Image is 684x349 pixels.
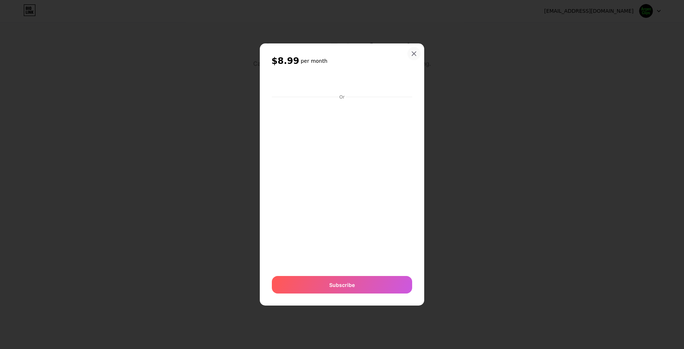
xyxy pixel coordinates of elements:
span: Subscribe [329,281,355,289]
div: Or [338,94,346,100]
iframe: Защищенное окно для ввода платежных данных [270,101,414,269]
span: $8.99 [271,55,299,67]
iframe: Защищенное окно для кнопки оплаты [272,74,412,92]
h6: per month [301,57,327,65]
